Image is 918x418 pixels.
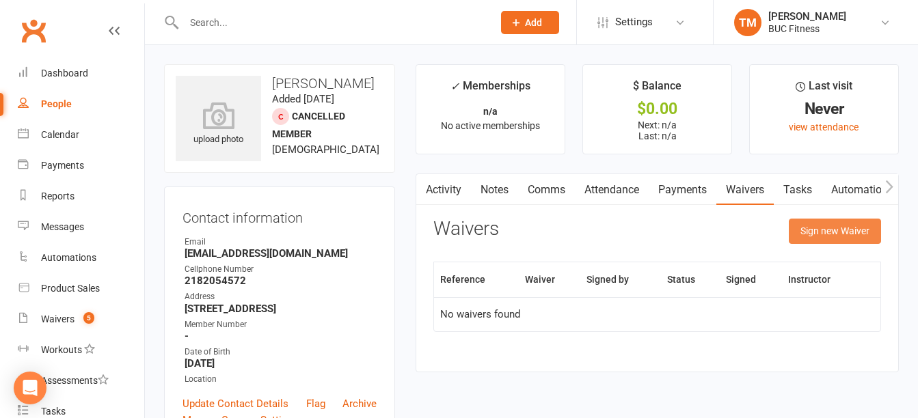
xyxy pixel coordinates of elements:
a: Update Contact Details [183,395,288,412]
a: Flag [306,395,325,412]
th: Status [661,262,720,297]
a: Comms [518,174,575,206]
strong: [EMAIL_ADDRESS][DOMAIN_NAME] [185,247,377,260]
a: Workouts [18,335,144,365]
div: upload photo [176,102,261,147]
i: ✓ [450,80,459,93]
h3: [PERSON_NAME] [176,76,383,91]
span: Settings [615,7,653,38]
button: Add [501,11,559,34]
h3: Contact information [183,205,377,225]
a: Archive [342,395,377,412]
a: People [18,89,144,120]
a: Waivers 5 [18,304,144,335]
div: Open Intercom Messenger [14,372,46,404]
span: Cancelled member [272,111,345,139]
span: Add [525,17,542,28]
a: Payments [18,150,144,181]
a: Automations [18,242,144,273]
th: Waiver [519,262,581,297]
div: Memberships [450,77,530,102]
div: [PERSON_NAME] [768,10,846,23]
div: Reports [41,191,75,201]
div: Tasks [41,406,66,417]
a: Reports [18,181,144,212]
a: Tasks [774,174,822,206]
div: Member Number [185,318,377,331]
th: Signed [720,262,782,297]
a: Payments [649,174,716,206]
div: People [41,98,72,109]
div: Product Sales [41,283,100,294]
div: $0.00 [595,102,719,116]
a: Automations [822,174,903,206]
th: Signed by [580,262,660,297]
a: Clubworx [16,14,51,48]
span: 5 [83,312,94,324]
a: Calendar [18,120,144,150]
div: Payments [41,160,84,171]
strong: n/a [483,106,498,117]
a: Dashboard [18,58,144,89]
div: Cellphone Number [185,263,377,276]
a: Notes [471,174,518,206]
button: Sign new Waiver [789,219,881,243]
div: BUC Fitness [768,23,846,35]
strong: - [185,330,377,342]
span: [DEMOGRAPHIC_DATA] [272,143,379,156]
div: Messages [41,221,84,232]
div: Last visit [796,77,852,102]
th: Reference [434,262,518,297]
h3: Waivers [433,219,499,240]
span: No active memberships [441,120,540,131]
div: Date of Birth [185,346,377,359]
div: Dashboard [41,68,88,79]
div: Calendar [41,129,79,140]
input: Search... [180,13,483,32]
a: Product Sales [18,273,144,304]
div: Waivers [41,313,75,324]
div: Location [185,373,377,386]
div: Never [762,102,886,116]
div: Address [185,290,377,303]
a: Messages [18,212,144,242]
th: Instructor [782,262,862,297]
strong: [DATE] [185,357,377,370]
div: Email [185,236,377,249]
div: Automations [41,252,96,263]
div: TM [734,9,761,36]
div: $ Balance [633,77,681,102]
a: Assessments [18,365,144,396]
a: Attendance [575,174,649,206]
a: view attendance [789,122,859,133]
a: Activity [416,174,471,206]
div: Assessments [41,375,109,386]
strong: 2182054572 [185,275,377,287]
td: No waivers found [434,297,880,331]
p: Next: n/a Last: n/a [595,120,719,141]
strong: [STREET_ADDRESS] [185,303,377,315]
time: Added [DATE] [272,93,334,105]
div: Workouts [41,344,82,355]
a: Waivers [716,174,774,206]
